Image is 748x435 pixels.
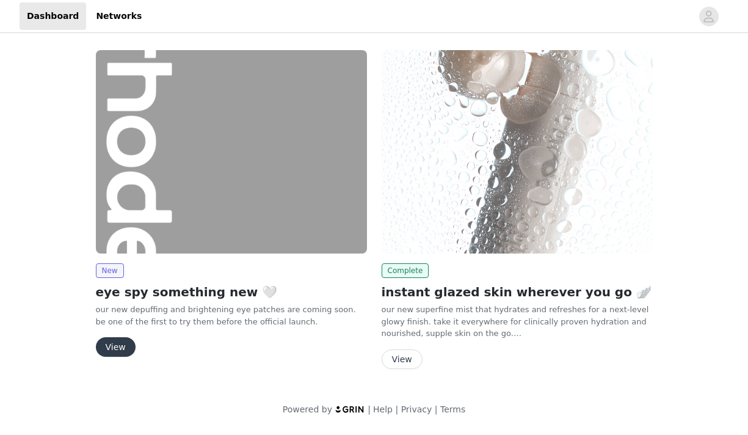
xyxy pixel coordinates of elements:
p: our new superfine mist that hydrates and refreshes for a next-level glowy finish. take it everywh... [382,304,653,340]
span: | [395,404,398,414]
a: Privacy [401,404,432,414]
span: | [435,404,438,414]
a: View [96,343,136,352]
a: Networks [89,2,149,30]
button: View [96,337,136,357]
a: View [382,355,423,364]
span: | [368,404,371,414]
a: Help [373,404,393,414]
span: Powered by [283,404,332,414]
img: logo [335,405,365,413]
a: Terms [440,404,465,414]
img: rhode skin [382,50,653,254]
p: our new depuffing and brightening eye patches are coming soon. be one of the first to try them be... [96,304,367,327]
div: avatar [703,7,714,26]
a: Dashboard [20,2,86,30]
img: rhode skin [96,50,367,254]
span: New [96,263,124,278]
button: View [382,349,423,369]
h2: instant glazed skin wherever you go 🪽 [382,283,653,301]
span: Complete [382,263,429,278]
h2: eye spy something new 🤍 [96,283,367,301]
